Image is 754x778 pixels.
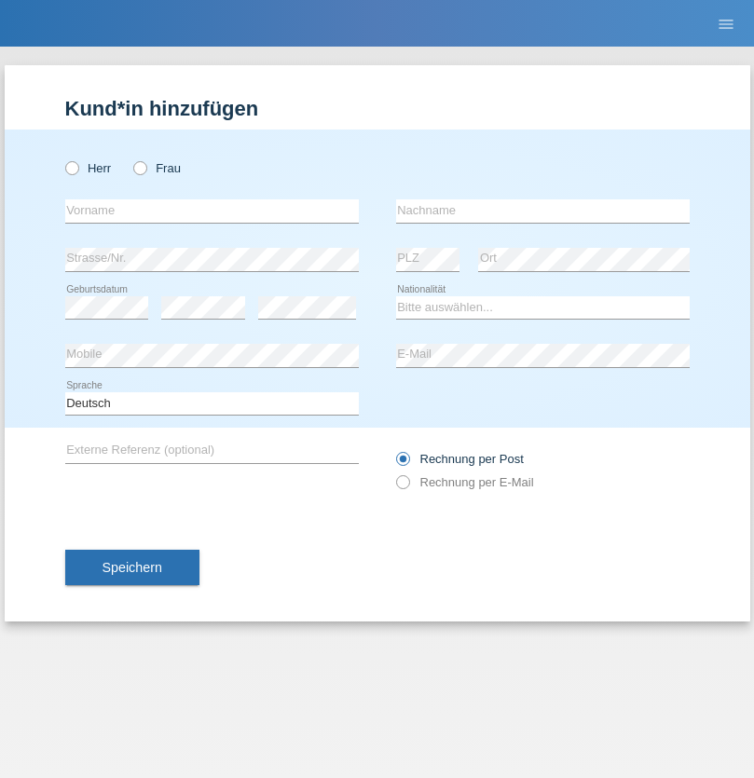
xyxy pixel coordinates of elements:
label: Rechnung per E-Mail [396,475,534,489]
input: Rechnung per Post [396,452,408,475]
h1: Kund*in hinzufügen [65,97,690,120]
a: menu [707,18,745,29]
button: Speichern [65,550,199,585]
input: Herr [65,161,77,173]
span: Speichern [103,560,162,575]
input: Frau [133,161,145,173]
input: Rechnung per E-Mail [396,475,408,498]
label: Herr [65,161,112,175]
i: menu [717,15,735,34]
label: Rechnung per Post [396,452,524,466]
label: Frau [133,161,181,175]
